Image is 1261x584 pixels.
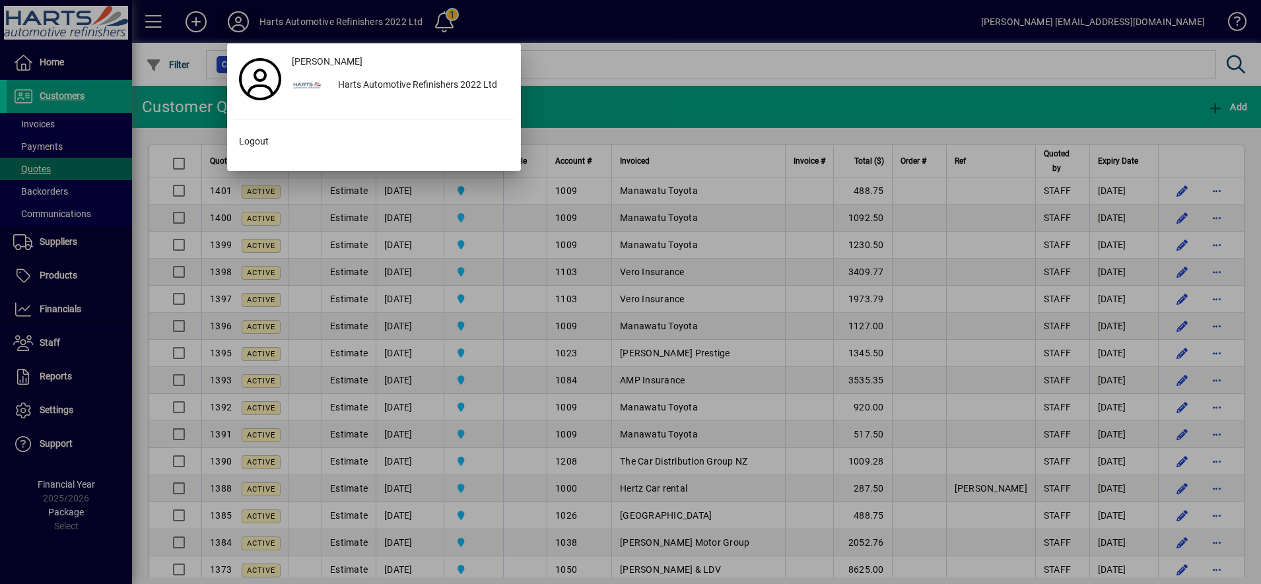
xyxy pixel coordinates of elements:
span: Logout [239,135,269,148]
span: [PERSON_NAME] [292,55,362,69]
button: Logout [234,130,514,154]
a: Profile [234,67,287,91]
div: Harts Automotive Refinishers 2022 Ltd [327,74,514,98]
a: [PERSON_NAME] [287,50,514,74]
button: Harts Automotive Refinishers 2022 Ltd [287,74,514,98]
